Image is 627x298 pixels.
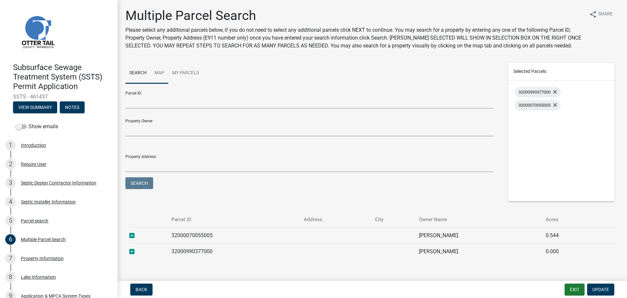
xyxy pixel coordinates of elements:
div: 4 [5,197,16,207]
div: 2 [5,159,16,169]
div: 1 [5,140,16,150]
div: Lake Information [21,275,56,279]
th: City [371,212,415,227]
div: Septic Design Contractor Information [21,181,96,185]
wm-modal-confirm: Notes [60,105,85,111]
a: Map [151,63,168,84]
div: 3 [5,178,16,188]
td: 32000990377000 [168,243,299,259]
img: Otter Tail County, Minnesota [13,7,62,56]
div: 5 [5,216,16,226]
a: Search [125,63,151,84]
button: Exit [565,284,585,295]
button: shareShare [584,8,618,21]
td: [PERSON_NAME] [415,227,542,243]
td: 32000070055005 [168,227,299,243]
span: Update [592,287,609,292]
td: [PERSON_NAME] [415,243,542,259]
th: Acres [542,212,598,227]
div: Parcel search [21,219,48,223]
div: Selected Parcels [508,63,615,80]
button: Search [125,177,153,189]
h1: Multiple Parcel Search [125,8,584,24]
i: share [589,10,597,18]
h4: Subsurface Sewage Treatment System (SSTS) Permit Application [13,63,112,91]
div: Septic Installer Information [21,200,76,204]
div: Property Information [21,256,64,261]
div: Introduction [21,143,46,148]
span: Share [598,10,613,18]
div: 7 [5,253,16,264]
label: Show emails [16,123,58,131]
td: 0.000 [542,243,598,259]
p: Please select any additional parcels below, if you do not need to select any additional parcels c... [125,26,584,50]
div: 8 [5,272,16,282]
th: Parcel ID [168,212,299,227]
a: My Parcels [168,63,203,84]
button: Back [130,284,153,295]
span: 32000990377000 [519,90,551,95]
button: Update [587,284,614,295]
span: Back [136,287,147,292]
button: View Summary [13,101,57,113]
div: Multiple Parcel Search [21,237,66,242]
td: 0.544 [542,227,598,243]
button: Notes [60,101,85,113]
th: Owner Name [415,212,542,227]
wm-modal-confirm: Summary [13,105,57,111]
span: SSTS - 461437 [13,94,104,100]
div: Require User [21,162,46,167]
th: Address [300,212,371,227]
div: 6 [5,234,16,245]
span: 32000070055005 [519,103,551,108]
